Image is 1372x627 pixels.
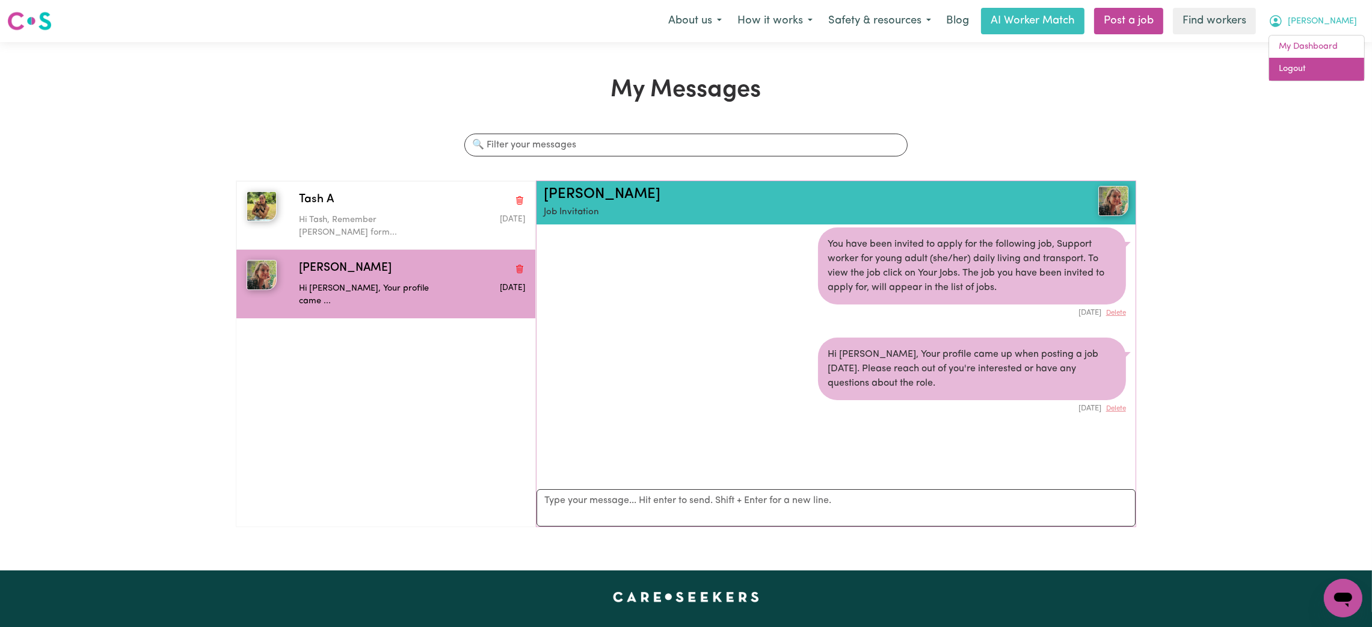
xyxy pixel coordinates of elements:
a: Find workers [1173,8,1256,34]
img: Harriet F [247,260,277,290]
button: How it works [730,8,820,34]
iframe: Button to launch messaging window, conversation in progress [1324,579,1362,617]
a: Post a job [1094,8,1163,34]
a: My Dashboard [1269,36,1364,58]
input: 🔍 Filter your messages [464,134,907,156]
p: Job Invitation [544,206,1031,220]
p: Hi Tash, Remember [PERSON_NAME] form... [299,214,450,239]
button: Tash ATash ADelete conversationHi Tash, Remember [PERSON_NAME] form...Message sent on August 0, 2025 [236,181,535,250]
div: Hi [PERSON_NAME], Your profile came up when posting a job [DATE]. Please reach out of you're inte... [818,338,1126,400]
span: Message sent on August 0, 2025 [500,215,525,223]
button: Delete conversation [514,261,525,276]
button: Delete conversation [514,192,525,208]
div: [DATE] [818,304,1126,318]
span: Message sent on August 0, 2025 [500,284,525,292]
p: Hi [PERSON_NAME], Your profile came ... [299,282,450,308]
span: [PERSON_NAME] [1288,15,1357,28]
img: View Harriet F's profile [1098,186,1128,216]
h1: My Messages [236,76,1136,105]
span: [PERSON_NAME] [299,260,392,277]
a: Careseekers logo [7,7,52,35]
a: AI Worker Match [981,8,1084,34]
button: Delete [1106,404,1126,414]
button: My Account [1261,8,1365,34]
button: Safety & resources [820,8,939,34]
div: My Account [1269,35,1365,81]
button: Delete [1106,308,1126,318]
img: Careseekers logo [7,10,52,32]
a: [PERSON_NAME] [544,187,660,202]
button: Harriet F[PERSON_NAME]Delete conversationHi [PERSON_NAME], Your profile came ...Message sent on A... [236,250,535,318]
a: Logout [1269,58,1364,81]
div: [DATE] [818,400,1126,414]
div: You have been invited to apply for the following job, Support worker for young adult (she/her) da... [818,227,1126,304]
img: Tash A [247,191,277,221]
a: Harriet F [1031,186,1128,216]
span: Tash A [299,191,334,209]
a: Careseekers home page [613,592,759,602]
button: About us [660,8,730,34]
a: Blog [939,8,976,34]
